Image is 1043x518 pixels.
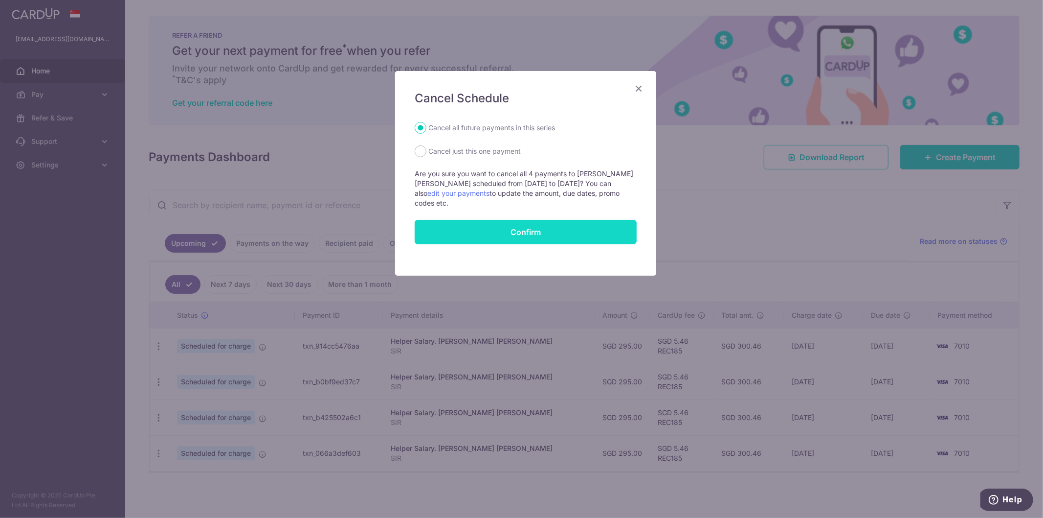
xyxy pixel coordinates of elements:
[415,220,637,244] button: Confirm
[415,169,637,208] p: Are you sure you want to cancel all 4 payments to [PERSON_NAME] [PERSON_NAME] scheduled from [DAT...
[633,83,644,94] button: Close
[428,145,521,157] label: Cancel just this one payment
[427,189,489,197] a: edit your payments
[980,489,1033,513] iframe: Opens a widget where you can find more information
[415,91,637,106] h5: Cancel Schedule
[428,122,555,134] label: Cancel all future payments in this series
